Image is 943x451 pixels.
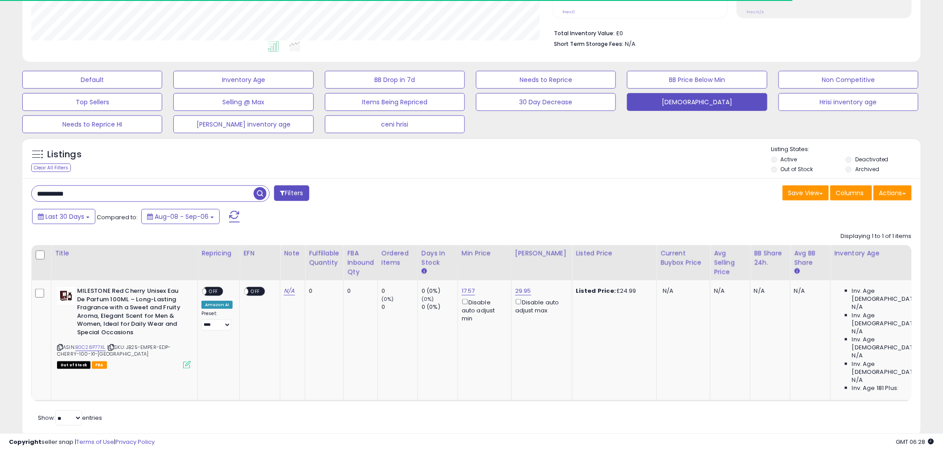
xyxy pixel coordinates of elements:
[754,249,787,267] div: BB Share 24h.
[779,71,918,89] button: Non Competitive
[284,249,301,258] div: Note
[781,156,797,163] label: Active
[852,303,863,311] span: N/A
[422,267,427,275] small: Days In Stock.
[663,287,673,295] span: N/A
[9,438,41,446] strong: Copyright
[92,361,107,369] span: FBA
[852,352,863,360] span: N/A
[57,361,90,369] span: All listings that are currently out of stock and unavailable for purchase on Amazon
[173,115,313,133] button: [PERSON_NAME] inventory age
[325,93,465,111] button: Items Being Repriced
[347,249,374,277] div: FBA inbound Qty
[381,295,394,303] small: (0%)
[422,303,458,311] div: 0 (0%)
[381,303,418,311] div: 0
[206,288,221,295] span: OFF
[75,344,106,351] a: B0C28P77XL
[554,40,623,48] b: Short Term Storage Fees:
[660,249,706,267] div: Current Buybox Price
[32,209,95,224] button: Last 30 Days
[771,145,921,154] p: Listing States:
[852,376,863,384] span: N/A
[834,249,937,258] div: Inventory Age
[714,249,746,277] div: Avg Selling Price
[325,71,465,89] button: BB Drop in 7d
[746,9,764,15] small: Prev: N/A
[462,297,504,323] div: Disable auto adjust min
[243,249,276,258] div: EFN
[576,249,653,258] div: Listed Price
[31,164,71,172] div: Clear All Filters
[422,287,458,295] div: 0 (0%)
[309,249,340,267] div: Fulfillable Quantity
[55,249,194,258] div: Title
[554,27,905,38] li: £0
[284,287,295,295] a: N/A
[855,165,879,173] label: Archived
[325,115,465,133] button: ceni hrisi
[9,438,155,447] div: seller snap | |
[309,287,336,295] div: 0
[422,249,454,267] div: Days In Stock
[76,438,114,446] a: Terms of Use
[115,438,155,446] a: Privacy Policy
[57,344,171,357] span: | SKU: JB25-EMPER-EDP-CHERRY-100-X1-[GEOGRAPHIC_DATA]
[249,288,263,295] span: OFF
[841,232,912,241] div: Displaying 1 to 1 of 1 items
[794,249,827,267] div: Avg BB Share
[422,295,434,303] small: (0%)
[462,249,508,258] div: Min Price
[852,360,934,376] span: Inv. Age [DEMOGRAPHIC_DATA]-180:
[201,311,233,331] div: Preset:
[45,212,84,221] span: Last 30 Days
[462,287,475,295] a: 17.57
[173,71,313,89] button: Inventory Age
[852,312,934,328] span: Inv. Age [DEMOGRAPHIC_DATA]:
[515,297,565,315] div: Disable auto adjust max
[47,148,82,161] h5: Listings
[476,71,616,89] button: Needs to Reprice
[201,301,233,309] div: Amazon AI
[476,93,616,111] button: 30 Day Decrease
[97,213,138,221] span: Compared to:
[77,287,185,339] b: MILESTONE Red Cherry Unisex Eau De Parfum 100ML – Long-Lasting Fragrance with a Sweet and Fruity ...
[381,287,418,295] div: 0
[783,185,829,201] button: Save View
[38,414,102,422] span: Show: entries
[852,287,934,303] span: Inv. Age [DEMOGRAPHIC_DATA]:
[576,287,616,295] b: Listed Price:
[794,287,824,295] div: N/A
[22,115,162,133] button: Needs to Reprice HI
[625,40,635,48] span: N/A
[852,384,899,392] span: Inv. Age 181 Plus:
[515,287,531,295] a: 29.95
[794,267,799,275] small: Avg BB Share.
[836,189,864,197] span: Columns
[852,328,863,336] span: N/A
[873,185,912,201] button: Actions
[22,71,162,89] button: Default
[714,287,743,295] div: N/A
[347,287,371,295] div: 0
[173,93,313,111] button: Selling @ Max
[201,249,236,258] div: Repricing
[22,93,162,111] button: Top Sellers
[627,93,767,111] button: [DEMOGRAPHIC_DATA]
[830,185,872,201] button: Columns
[576,287,650,295] div: £24.99
[855,156,889,163] label: Deactivated
[515,249,568,258] div: [PERSON_NAME]
[274,185,309,201] button: Filters
[627,71,767,89] button: BB Price Below Min
[779,93,918,111] button: Hrisi inventory age
[554,29,615,37] b: Total Inventory Value:
[141,209,220,224] button: Aug-08 - Sep-06
[381,249,414,267] div: Ordered Items
[57,287,191,368] div: ASIN:
[57,287,75,305] img: 31pBC-WoQ9L._SL40_.jpg
[896,438,934,446] span: 2025-10-7 06:28 GMT
[781,165,813,173] label: Out of Stock
[852,336,934,352] span: Inv. Age [DEMOGRAPHIC_DATA]:
[562,9,575,15] small: Prev: 0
